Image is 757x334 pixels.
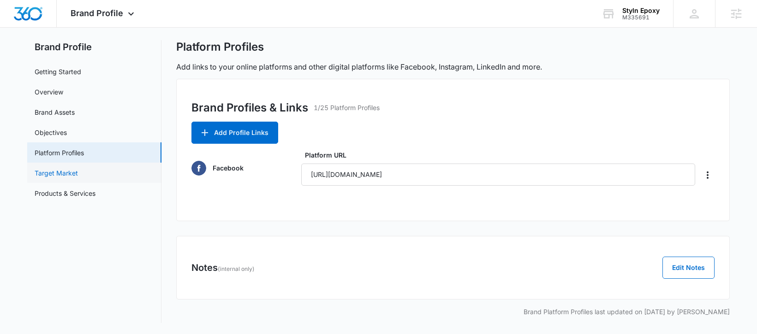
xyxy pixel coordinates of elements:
h3: Brand Profiles & Links [191,100,308,116]
a: Overview [35,87,63,97]
a: Objectives [35,128,67,137]
a: Products & Services [35,188,95,198]
span: (internal only) [218,265,255,272]
img: website_grey.svg [15,24,22,31]
h1: Platform Profiles [176,40,264,54]
h3: Notes [191,261,255,275]
button: Add Profile Links [191,122,278,144]
span: Brand Profile [71,8,123,18]
img: tab_domain_overview_orange.svg [25,53,32,61]
a: Getting Started [35,67,81,76]
div: Domain: [DOMAIN_NAME] [24,24,101,31]
button: Edit Notes [662,257,715,279]
img: logo_orange.svg [15,15,22,22]
div: account name [622,7,660,14]
div: account id [622,14,660,21]
button: Delete [701,168,715,182]
label: Platform URL [305,150,699,160]
div: v 4.0.25 [26,15,45,22]
a: Target Market [35,168,78,178]
img: tab_keywords_by_traffic_grey.svg [92,53,99,61]
a: Brand Assets [35,107,75,117]
p: 1/25 Platform Profiles [314,103,380,112]
a: Platform Profiles [35,148,84,158]
div: Keywords by Traffic [102,54,155,60]
p: Add links to your online platforms and other digital platforms like Facebook, Instagram, LinkedIn... [176,61,730,72]
p: Facebook [213,163,244,173]
input: Please enter the platform URL [301,164,695,186]
h2: Brand Profile [27,40,161,54]
p: Brand Platform Profiles last updated on [DATE] by [PERSON_NAME] [176,307,730,316]
div: Domain Overview [35,54,83,60]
